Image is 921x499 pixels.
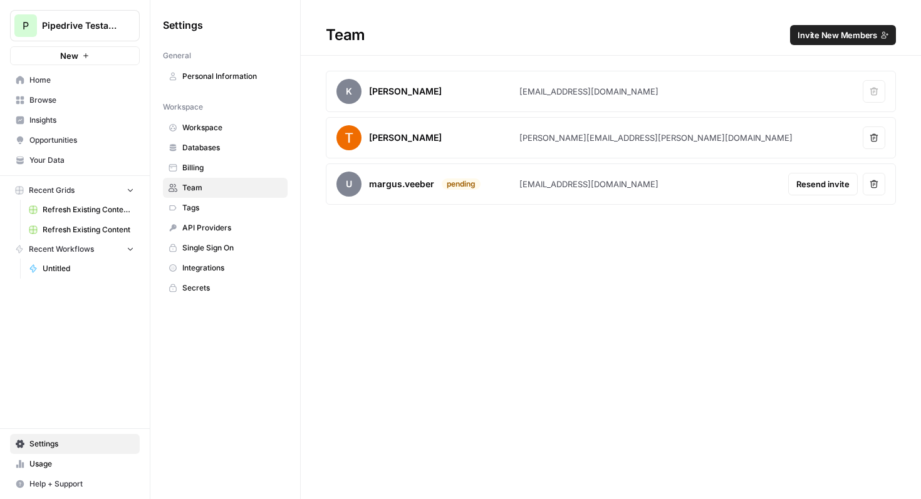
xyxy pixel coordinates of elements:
[796,178,850,190] span: Resend invite
[163,66,288,86] a: Personal Information
[29,75,134,86] span: Home
[29,438,134,450] span: Settings
[163,258,288,278] a: Integrations
[163,158,288,178] a: Billing
[163,50,191,61] span: General
[43,263,134,274] span: Untitled
[23,259,140,279] a: Untitled
[10,110,140,130] a: Insights
[163,178,288,198] a: Team
[369,85,442,98] div: [PERSON_NAME]
[29,185,75,196] span: Recent Grids
[29,115,134,126] span: Insights
[10,10,140,41] button: Workspace: Pipedrive Testaccount
[163,238,288,258] a: Single Sign On
[182,142,282,153] span: Databases
[163,101,203,113] span: Workspace
[29,135,134,146] span: Opportunities
[10,434,140,454] a: Settings
[23,200,140,220] a: Refresh Existing Content (1)
[163,278,288,298] a: Secrets
[163,138,288,158] a: Databases
[23,18,29,33] span: P
[336,125,362,150] img: avatar
[29,155,134,166] span: Your Data
[336,79,362,104] span: K
[10,130,140,150] a: Opportunities
[519,178,658,190] div: [EMAIL_ADDRESS][DOMAIN_NAME]
[163,18,203,33] span: Settings
[43,224,134,235] span: Refresh Existing Content
[182,202,282,213] span: Tags
[163,218,288,238] a: API Providers
[182,262,282,274] span: Integrations
[369,178,434,190] div: margus.veeber
[10,46,140,65] button: New
[182,282,282,294] span: Secrets
[788,173,858,195] button: Resend invite
[182,222,282,234] span: API Providers
[163,118,288,138] a: Workspace
[790,25,896,45] button: Invite New Members
[10,181,140,200] button: Recent Grids
[182,122,282,133] span: Workspace
[519,131,793,144] div: [PERSON_NAME][EMAIL_ADDRESS][PERSON_NAME][DOMAIN_NAME]
[10,454,140,474] a: Usage
[369,131,442,144] div: [PERSON_NAME]
[519,85,658,98] div: [EMAIL_ADDRESS][DOMAIN_NAME]
[42,19,118,32] span: Pipedrive Testaccount
[23,220,140,240] a: Refresh Existing Content
[29,95,134,106] span: Browse
[43,204,134,215] span: Refresh Existing Content (1)
[182,182,282,193] span: Team
[442,178,481,190] div: pending
[182,162,282,173] span: Billing
[10,474,140,494] button: Help + Support
[798,29,877,41] span: Invite New Members
[60,49,78,62] span: New
[182,71,282,82] span: Personal Information
[301,25,921,45] div: Team
[10,150,140,170] a: Your Data
[336,172,362,197] span: u
[29,458,134,470] span: Usage
[29,478,134,490] span: Help + Support
[182,242,282,254] span: Single Sign On
[29,244,94,255] span: Recent Workflows
[10,90,140,110] a: Browse
[10,70,140,90] a: Home
[163,198,288,218] a: Tags
[10,240,140,259] button: Recent Workflows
